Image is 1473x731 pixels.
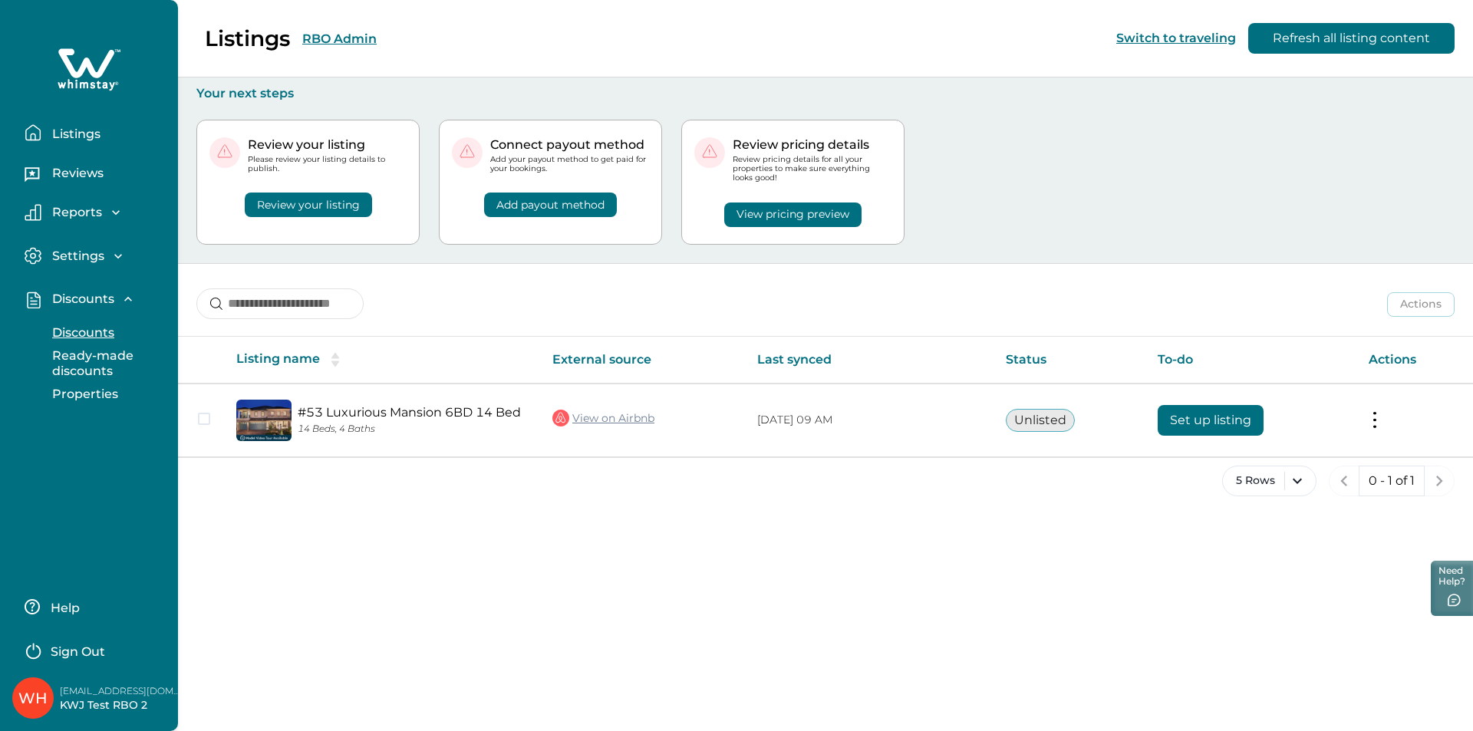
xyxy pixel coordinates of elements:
[25,634,160,665] button: Sign Out
[490,137,649,153] p: Connect payout method
[248,137,407,153] p: Review your listing
[490,155,649,173] p: Add your payout method to get paid for your bookings.
[35,318,176,348] button: Discounts
[302,31,377,46] button: RBO Admin
[25,591,160,622] button: Help
[48,127,101,142] p: Listings
[1222,466,1316,496] button: 5 Rows
[733,155,891,183] p: Review pricing details for all your properties to make sure everything looks good!
[298,405,528,420] a: #53 Luxurious Mansion 6BD 14 Bed
[18,680,48,716] div: Whimstay Host
[25,291,166,308] button: Discounts
[1424,466,1455,496] button: next page
[46,601,80,616] p: Help
[196,86,1455,101] p: Your next steps
[1116,31,1236,45] button: Switch to traveling
[245,193,372,217] button: Review your listing
[48,387,118,402] p: Properties
[35,379,176,410] button: Properties
[35,348,176,379] button: Ready-made discounts
[1387,292,1455,317] button: Actions
[1329,466,1359,496] button: previous page
[224,337,540,384] th: Listing name
[540,337,745,384] th: External source
[25,160,166,191] button: Reviews
[236,400,292,441] img: propertyImage_#53 Luxurious Mansion 6BD 14 Bed
[205,25,290,51] p: Listings
[25,117,166,148] button: Listings
[60,698,183,713] p: KWJ Test RBO 2
[25,204,166,221] button: Reports
[248,155,407,173] p: Please review your listing details to publish.
[298,423,528,435] p: 14 Beds, 4 Baths
[48,249,104,264] p: Settings
[552,408,654,428] a: View on Airbnb
[1145,337,1356,384] th: To-do
[48,205,102,220] p: Reports
[1248,23,1455,54] button: Refresh all listing content
[48,291,114,307] p: Discounts
[320,352,351,367] button: sorting
[733,137,891,153] p: Review pricing details
[994,337,1145,384] th: Status
[1356,337,1473,384] th: Actions
[48,325,114,341] p: Discounts
[48,166,104,181] p: Reviews
[1369,473,1415,489] p: 0 - 1 of 1
[60,683,183,699] p: [EMAIL_ADDRESS][DOMAIN_NAME]
[48,348,176,378] p: Ready-made discounts
[1158,405,1264,436] button: Set up listing
[745,337,994,384] th: Last synced
[25,318,166,410] div: Discounts
[25,247,166,265] button: Settings
[757,413,981,428] p: [DATE] 09 AM
[1359,466,1425,496] button: 0 - 1 of 1
[484,193,617,217] button: Add payout method
[1006,409,1075,432] button: Unlisted
[724,203,862,227] button: View pricing preview
[51,644,105,660] p: Sign Out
